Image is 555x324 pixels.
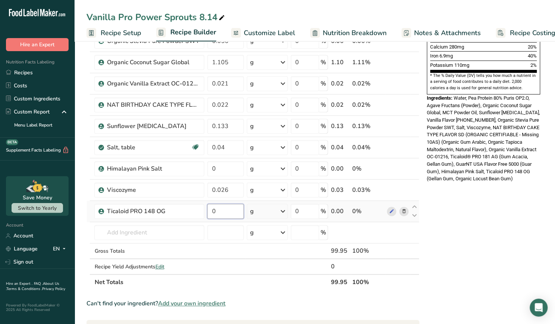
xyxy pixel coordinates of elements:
[351,274,385,290] th: 100%
[107,58,200,67] div: Organic Coconut Sugar Global
[528,44,537,50] span: 20%
[331,100,349,109] div: 0.02
[414,28,481,38] span: Notes & Attachments
[310,25,387,41] a: Nutrition Breakdown
[250,186,254,194] div: g
[454,62,469,68] span: 110mg
[155,263,164,270] span: Edit
[528,53,537,59] span: 40%
[53,244,69,253] div: EN
[250,207,254,216] div: g
[430,44,448,50] span: Calcium
[94,247,204,255] div: Gross Totals
[250,100,254,109] div: g
[6,108,50,116] div: Custom Report
[244,28,295,38] span: Customize Label
[34,281,43,286] a: FAQ .
[6,281,59,292] a: About Us .
[331,186,349,194] div: 0.03
[86,299,419,308] div: Can't find your ingredient?
[530,62,537,68] span: 2%
[156,24,216,42] a: Recipe Builder
[107,79,200,88] div: Organic Vanilla Extract OC-01216
[331,79,349,88] div: 0.02
[352,186,384,194] div: 0.03%
[93,274,329,290] th: Net Totals
[427,95,540,182] span: Water, Pea Protein 80% Puris OP2.O, Agave Fructans (Powder), Organic Coconut Sugar Global, MCT Po...
[250,58,254,67] div: g
[6,303,69,312] div: Powered By FoodLabelMaker © 2025 All Rights Reserved
[250,228,254,237] div: g
[250,164,254,173] div: g
[331,143,349,152] div: 0.04
[12,203,63,213] button: Switch to Yearly
[331,58,349,67] div: 1.10
[42,286,65,292] a: Privacy Policy
[352,79,384,88] div: 0.02%
[430,53,438,59] span: Iron
[18,205,57,212] span: Switch to Yearly
[352,122,384,131] div: 0.13%
[101,28,141,38] span: Recipe Setup
[352,164,384,173] div: 0%
[331,164,349,173] div: 0.00
[449,44,464,50] span: 280mg
[170,27,216,37] span: Recipe Builder
[107,186,200,194] div: Viscozyme
[352,207,384,216] div: 0%
[439,53,453,59] span: 6.9mg
[23,194,52,202] div: Save Money
[6,38,69,51] button: Hire an Expert
[352,58,384,67] div: 1.11%
[86,25,141,41] a: Recipe Setup
[6,242,38,255] a: Language
[530,299,548,317] div: Open Intercom Messenger
[6,281,32,286] a: Hire an Expert .
[331,262,349,271] div: 0
[329,274,351,290] th: 99.95
[6,286,42,292] a: Terms & Conditions .
[94,263,204,271] div: Recipe Yield Adjustments
[107,164,200,173] div: Himalayan Pink Salt
[107,143,191,152] div: Salt, table
[6,139,18,145] div: BETA
[250,122,254,131] div: g
[427,95,452,101] span: Ingredients:
[231,25,295,41] a: Customize Label
[86,10,226,24] div: Vanilla Pro Power Sprouts 8.14
[94,225,204,240] input: Add Ingredient
[430,62,453,68] span: Potassium
[352,100,384,109] div: 0.02%
[331,122,349,131] div: 0.13
[430,73,537,91] section: * The % Daily Value (DV) tells you how much a nutrient in a serving of food contributes to a dail...
[331,207,349,216] div: 0.00
[158,299,226,308] span: Add your own ingredient
[352,246,384,255] div: 100%
[323,28,387,38] span: Nutrition Breakdown
[352,143,384,152] div: 0.04%
[401,25,481,41] a: Notes & Attachments
[331,246,349,255] div: 99.95
[107,207,200,216] div: Ticaloid PRO 148 OG
[107,100,200,109] div: NAT BIRTHDAY CAKE TYPE FLAVOR SD (ORGANIC CERTIFIABLE - Missing 10AS)
[107,122,200,131] div: Sunflower [MEDICAL_DATA]
[250,143,254,152] div: g
[250,79,254,88] div: g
